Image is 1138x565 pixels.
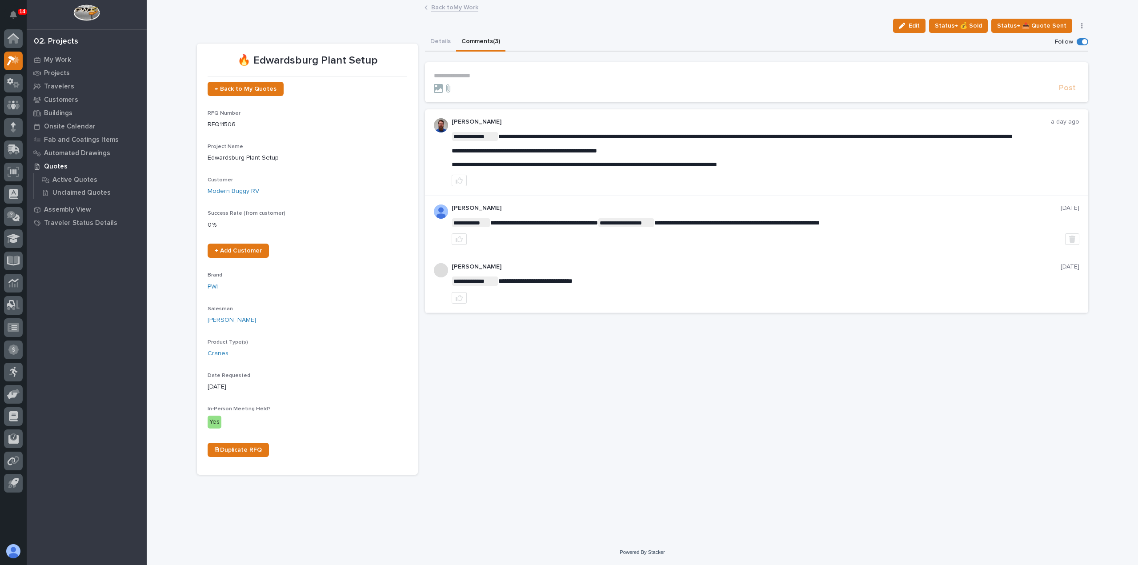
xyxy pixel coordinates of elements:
[215,447,262,453] span: ⎘ Duplicate RFQ
[991,19,1072,33] button: Status→ 📤 Quote Sent
[208,443,269,457] a: ⎘ Duplicate RFQ
[27,80,147,93] a: Travelers
[208,272,222,278] span: Brand
[215,86,276,92] span: ← Back to My Quotes
[208,120,407,129] p: RFQ11506
[4,5,23,24] button: Notifications
[929,19,988,33] button: Status→ 💰 Sold
[208,316,256,325] a: [PERSON_NAME]
[909,22,920,30] span: Edit
[44,136,119,144] p: Fab and Coatings Items
[208,244,269,258] a: + Add Customer
[34,173,147,186] a: Active Quotes
[27,160,147,173] a: Quotes
[215,248,262,254] span: + Add Customer
[44,69,70,77] p: Projects
[52,176,97,184] p: Active Quotes
[208,220,407,230] p: 0 %
[208,340,248,345] span: Product Type(s)
[27,133,147,146] a: Fab and Coatings Items
[208,416,221,429] div: Yes
[208,306,233,312] span: Salesman
[935,20,982,31] span: Status→ 💰 Sold
[27,203,147,216] a: Assembly View
[27,93,147,106] a: Customers
[1061,204,1079,212] p: [DATE]
[208,111,240,116] span: RFQ Number
[208,54,407,67] p: 🔥 Edwardsburg Plant Setup
[44,149,110,157] p: Automated Drawings
[208,406,271,412] span: In-Person Meeting Held?
[208,144,243,149] span: Project Name
[44,83,74,91] p: Travelers
[44,163,68,171] p: Quotes
[27,66,147,80] a: Projects
[44,123,96,131] p: Onsite Calendar
[452,118,1051,126] p: [PERSON_NAME]
[452,263,1061,271] p: [PERSON_NAME]
[27,146,147,160] a: Automated Drawings
[11,11,23,25] div: Notifications14
[27,216,147,229] a: Traveler Status Details
[27,53,147,66] a: My Work
[456,33,505,52] button: Comments (3)
[1065,233,1079,245] button: Delete post
[1059,83,1076,93] span: Post
[4,542,23,561] button: users-avatar
[452,175,467,186] button: like this post
[44,96,78,104] p: Customers
[208,349,228,358] a: Cranes
[893,19,926,33] button: Edit
[44,219,117,227] p: Traveler Status Details
[34,37,78,47] div: 02. Projects
[208,153,407,163] p: Edwardsburg Plant Setup
[1055,83,1079,93] button: Post
[208,373,250,378] span: Date Requested
[208,382,407,392] p: [DATE]
[434,204,448,219] img: ALV-UjW1D-ML-FnCt4FgU8x4S79KJqwX3TQHk7UYGtoy9jV5yY8fpjVEvRQNbvDwvk-GQ6vc8cB5lOH07uFCwEYx9Ysx_wxRe...
[34,186,147,199] a: Unclaimed Quotes
[44,206,91,214] p: Assembly View
[620,549,665,555] a: Powered By Stacker
[20,8,25,15] p: 14
[1051,118,1079,126] p: a day ago
[44,109,72,117] p: Buildings
[52,189,111,197] p: Unclaimed Quotes
[208,177,233,183] span: Customer
[452,204,1061,212] p: [PERSON_NAME]
[27,120,147,133] a: Onsite Calendar
[1061,263,1079,271] p: [DATE]
[452,233,467,245] button: like this post
[452,292,467,304] button: like this post
[434,118,448,132] img: 6hTokn1ETDGPf9BPokIQ
[431,2,478,12] a: Back toMy Work
[73,4,100,21] img: Workspace Logo
[208,282,218,292] a: PWI
[208,82,284,96] a: ← Back to My Quotes
[208,211,285,216] span: Success Rate (from customer)
[208,187,259,196] a: Modern Buggy RV
[997,20,1066,31] span: Status→ 📤 Quote Sent
[425,33,456,52] button: Details
[27,106,147,120] a: Buildings
[1055,38,1073,46] p: Follow
[44,56,71,64] p: My Work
